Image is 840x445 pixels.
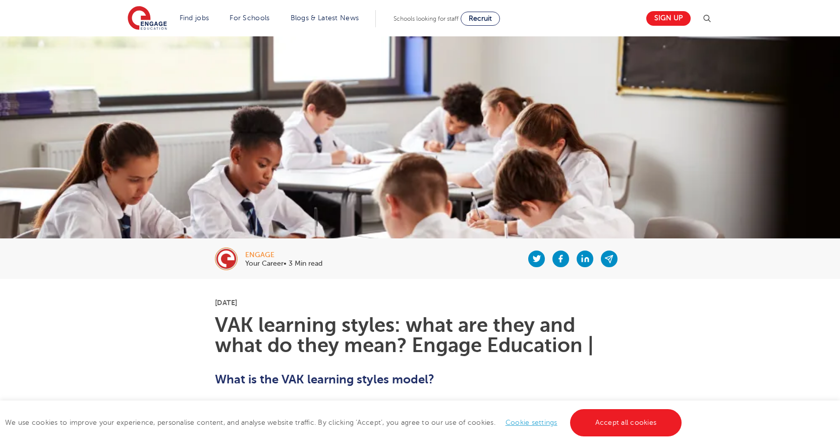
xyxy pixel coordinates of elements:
span: Recruit [469,15,492,22]
a: For Schools [230,14,269,22]
p: [DATE] [215,299,625,306]
span: We use cookies to improve your experience, personalise content, and analyse website traffic. By c... [5,419,684,426]
img: Engage Education [128,6,167,31]
a: Accept all cookies [570,409,682,436]
b: What is the VAK learning styles model? [215,372,434,386]
a: Blogs & Latest News [291,14,359,22]
a: Find jobs [180,14,209,22]
span: Schools looking for staff [394,15,459,22]
h1: VAK learning styles: what are they and what do they mean? Engage Education | [215,315,625,356]
span: VAK learning styles form a model of learning designed by [PERSON_NAME] [PERSON_NAME] and later de... [215,400,606,422]
a: Sign up [646,11,691,26]
a: Cookie settings [506,419,557,426]
p: Your Career• 3 Min read [245,260,322,267]
div: engage [245,252,322,259]
a: Recruit [461,12,500,26]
